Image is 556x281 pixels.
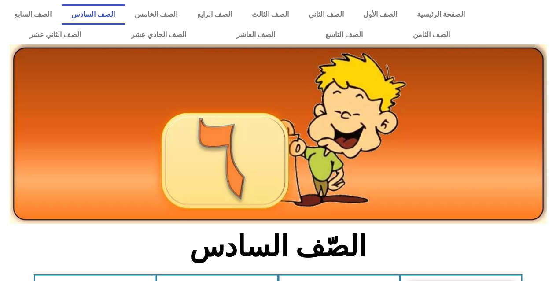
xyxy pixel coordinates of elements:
[211,25,300,45] a: الصف العاشر
[300,25,388,45] a: الصف التاسع
[4,25,106,45] a: الصف الثاني عشر
[353,4,407,25] a: الصف الأول
[4,4,62,25] a: الصف السابع
[242,4,298,25] a: الصف الثالث
[388,25,475,45] a: الصف الثامن
[298,4,353,25] a: الصف الثاني
[62,4,125,25] a: الصف السادس
[133,229,423,264] h2: الصّف السادس
[188,4,242,25] a: الصف الرابع
[106,25,211,45] a: الصف الحادي عشر
[125,4,188,25] a: الصف الخامس
[407,4,475,25] a: الصفحة الرئيسية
